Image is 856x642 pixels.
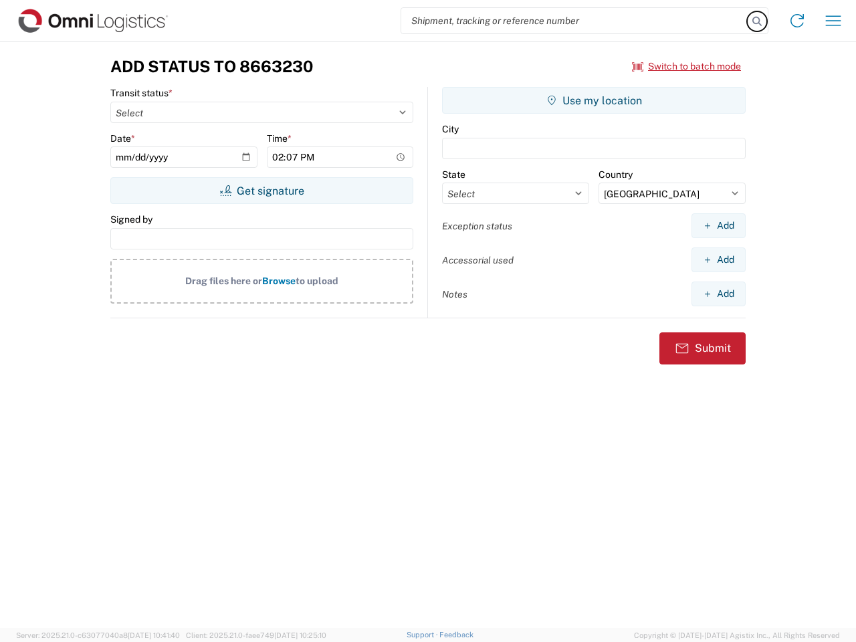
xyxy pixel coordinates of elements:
a: Support [407,631,440,639]
button: Add [691,213,746,238]
label: State [442,169,465,181]
button: Use my location [442,87,746,114]
span: [DATE] 10:41:40 [128,631,180,639]
button: Get signature [110,177,413,204]
label: City [442,123,459,135]
label: Notes [442,288,467,300]
label: Exception status [442,220,512,232]
span: [DATE] 10:25:10 [274,631,326,639]
label: Country [599,169,633,181]
span: Client: 2025.21.0-faee749 [186,631,326,639]
label: Signed by [110,213,152,225]
label: Date [110,132,135,144]
span: Copyright © [DATE]-[DATE] Agistix Inc., All Rights Reserved [634,629,840,641]
button: Submit [659,332,746,364]
span: Browse [262,276,296,286]
button: Add [691,247,746,272]
input: Shipment, tracking or reference number [401,8,748,33]
span: to upload [296,276,338,286]
span: Drag files here or [185,276,262,286]
button: Add [691,282,746,306]
label: Time [267,132,292,144]
button: Switch to batch mode [632,56,741,78]
label: Accessorial used [442,254,514,266]
a: Feedback [439,631,473,639]
span: Server: 2025.21.0-c63077040a8 [16,631,180,639]
label: Transit status [110,87,173,99]
h3: Add Status to 8663230 [110,57,313,76]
